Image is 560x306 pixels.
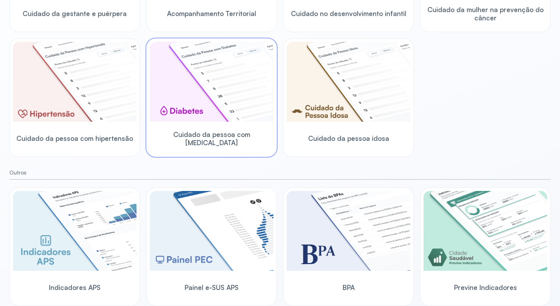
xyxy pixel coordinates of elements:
span: Cuidado da pessoa idosa [308,134,389,142]
span: BPA [343,283,355,292]
span: Cuidado da pessoa com hipertensão [16,134,133,142]
span: Acompanhamento Territorial [167,9,256,18]
img: hypertension.png [13,42,136,122]
span: Cuidado da gestante e puérpera [23,9,127,18]
span: Painel e-SUS APS [185,283,239,292]
img: bpa.png [287,191,410,271]
span: Cuidado no desenvolvimento infantil [291,9,406,18]
span: Previne Indicadores [454,283,517,292]
img: aps-indicators.png [13,191,136,271]
span: Cuidado da mulher na prevenção do câncer [424,5,547,22]
span: Cuidado da pessoa com [MEDICAL_DATA] [150,130,273,147]
img: previne-brasil.png [424,191,547,271]
span: Indicadores APS [49,283,101,292]
img: elderly.png [287,42,410,122]
img: diabetics.png [150,42,273,122]
small: Outros [9,169,551,176]
img: pec-panel.png [150,191,273,271]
